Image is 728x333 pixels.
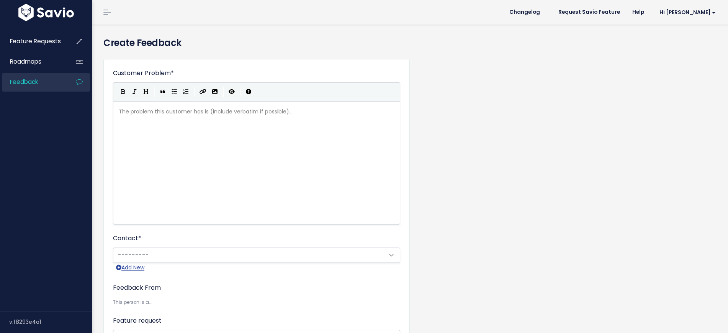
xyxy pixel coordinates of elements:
a: Help [626,7,650,18]
span: Hi [PERSON_NAME] [659,10,716,15]
button: Heading [140,86,152,98]
label: Customer Problem [113,69,174,78]
span: Changelog [509,10,540,15]
button: Italic [129,86,140,98]
label: Feedback From [113,283,161,292]
div: v.f8293e4a1 [9,312,92,332]
h4: Create Feedback [103,36,717,50]
button: Create Link [197,86,209,98]
i: | [240,87,240,97]
a: Add New [116,263,144,272]
button: Generic List [169,86,180,98]
span: Roadmaps [10,57,41,66]
button: Markdown Guide [243,86,254,98]
button: Numbered List [180,86,191,98]
a: Feature Requests [2,33,64,50]
a: Hi [PERSON_NAME] [650,7,722,18]
span: Feature Requests [10,37,61,45]
img: logo-white.9d6f32f41409.svg [16,4,76,21]
label: Feature request [113,316,162,325]
i: | [194,87,195,97]
button: Bold [117,86,129,98]
button: Toggle Preview [226,86,237,98]
button: Quote [157,86,169,98]
i: | [154,87,155,97]
button: Import an image [209,86,221,98]
a: Request Savio Feature [552,7,626,18]
a: Feedback [2,73,64,91]
label: Contact [113,234,141,243]
a: Roadmaps [2,53,64,71]
small: This person is a... [113,299,400,307]
span: Feedback [10,78,38,86]
i: | [223,87,224,97]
